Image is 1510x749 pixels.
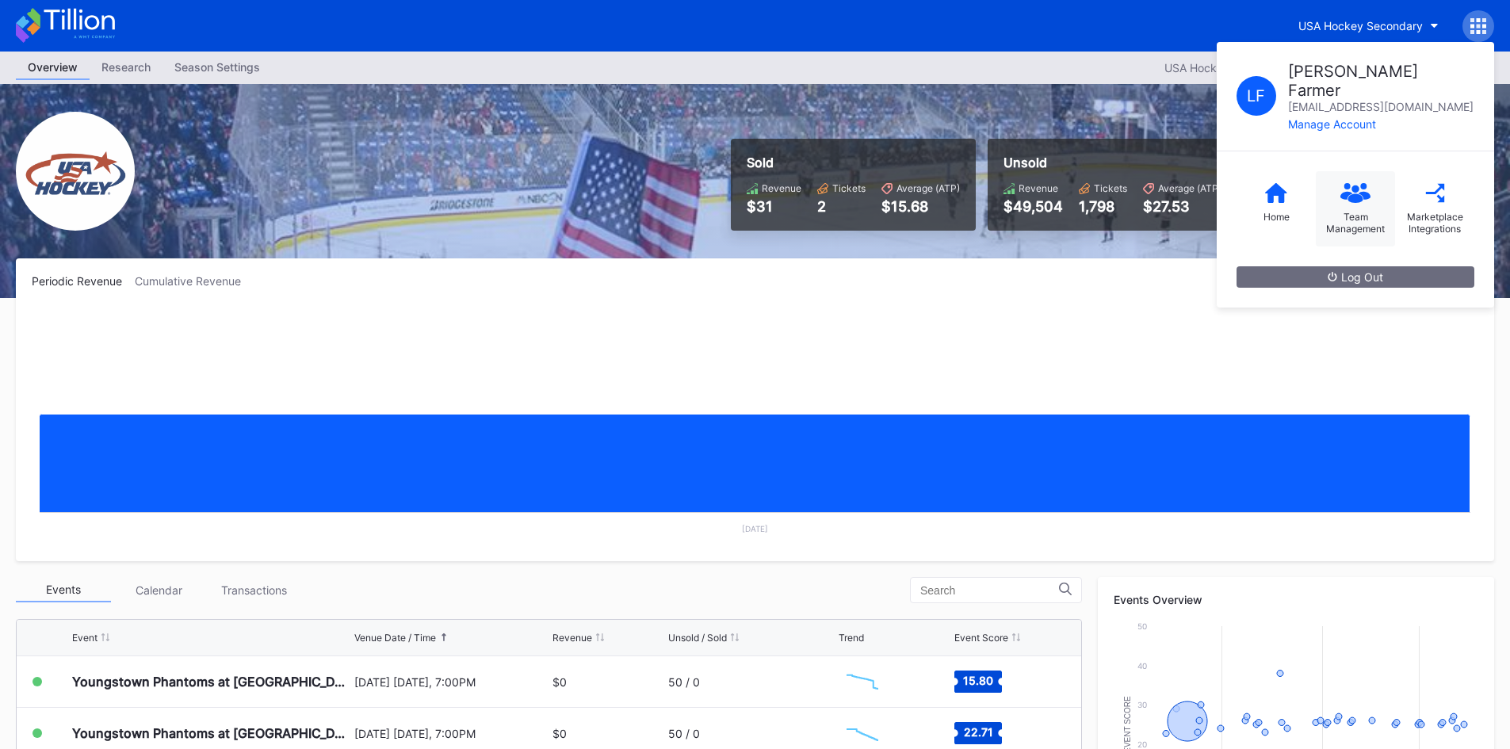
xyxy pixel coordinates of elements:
div: 50 / 0 [668,727,700,740]
div: 2 [817,198,866,215]
div: Unsold / Sold [668,632,727,644]
div: Average (ATP) [896,182,960,194]
div: Trend [839,632,864,644]
div: 1,798 [1079,198,1127,215]
div: Revenue [552,632,592,644]
div: [DATE] [DATE], 7:00PM [354,727,549,740]
div: Event [72,632,97,644]
div: [EMAIL_ADDRESS][DOMAIN_NAME] [1288,100,1474,113]
div: Season Settings [162,55,272,78]
text: 50 [1137,621,1147,631]
div: $0 [552,727,567,740]
div: Event Score [954,632,1008,644]
div: Sold [747,155,960,170]
div: Transactions [206,578,301,602]
input: Search [920,584,1059,597]
div: $49,504 [1003,198,1063,215]
svg: Chart title [839,662,886,701]
div: Revenue [1019,182,1058,194]
text: 20 [1137,739,1147,749]
div: Venue Date / Time [354,632,436,644]
div: 50 / 0 [668,675,700,689]
text: 22.71 [963,725,992,739]
img: USA_Hockey_Secondary.png [16,112,135,231]
div: Events [16,578,111,602]
div: USA Hockey Secondary [1298,19,1423,32]
button: USA Hockey Secondary [1286,11,1451,40]
svg: Chart title [32,308,1478,545]
a: Overview [16,55,90,80]
button: USA Hockey Secondary 2025 [1156,57,1343,78]
button: Log Out [1237,266,1474,288]
div: Revenue [762,182,801,194]
text: 30 [1137,700,1147,709]
div: Marketplace Integrations [1403,211,1466,235]
div: Cumulative Revenue [135,274,254,288]
text: 15.80 [963,674,993,687]
div: Unsold [1003,155,1221,170]
div: [PERSON_NAME] Farmer [1288,62,1474,100]
text: [DATE] [742,524,768,533]
div: Average (ATP) [1158,182,1221,194]
div: Research [90,55,162,78]
div: USA Hockey Secondary 2025 [1164,61,1319,75]
div: Tickets [832,182,866,194]
div: $31 [747,198,801,215]
a: Research [90,55,162,80]
div: Events Overview [1114,593,1478,606]
a: Season Settings [162,55,272,80]
div: Calendar [111,578,206,602]
div: $0 [552,675,567,689]
div: L F [1237,76,1276,116]
div: Log Out [1328,270,1383,284]
div: [DATE] [DATE], 7:00PM [354,675,549,689]
text: 40 [1137,661,1147,671]
div: Manage Account [1288,117,1474,131]
div: Periodic Revenue [32,274,135,288]
div: Youngstown Phantoms at [GEOGRAPHIC_DATA] Hockey NTDP U-18 [72,674,350,690]
div: $15.68 [881,198,960,215]
div: Team Management [1324,211,1387,235]
div: Tickets [1094,182,1127,194]
div: Home [1263,211,1290,223]
div: $27.53 [1143,198,1221,215]
div: Youngstown Phantoms at [GEOGRAPHIC_DATA] Hockey NTDP U-18 [72,725,350,741]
